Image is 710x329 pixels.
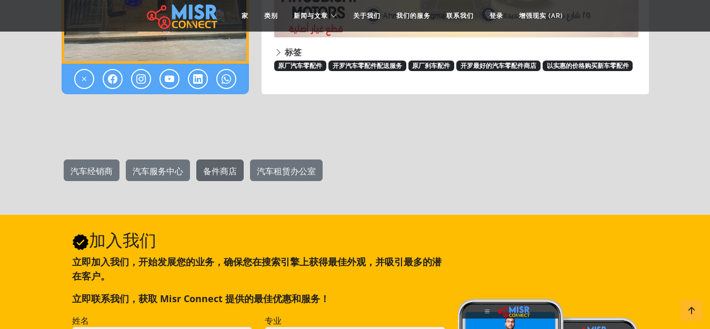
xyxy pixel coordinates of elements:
[250,159,323,181] a: 汽车租赁办公室
[482,6,511,26] a: 登录
[489,12,503,19] font: 登录
[408,59,455,71] a: 原厂刹车配件
[353,12,381,19] font: 关于我们
[543,59,633,71] a: 以实惠的价格购买新车零配件
[286,6,345,26] a: 新闻与文章
[72,315,89,326] font: 姓名
[412,61,450,70] font: 原厂刹车配件
[265,315,282,326] font: 专业
[72,234,89,251] svg: 已验证帐户
[126,159,190,181] a: 汽车服务中心
[438,6,482,26] a: 联系我们
[71,165,113,177] font: 汽车经销商
[274,59,327,71] a: 原厂汽车零配件
[89,231,156,250] font: 加入我们
[278,61,322,70] font: 原厂汽车零配件
[72,292,329,305] font: 立即联系我们，获取 Misr Connect 提供的最佳优惠和服务！
[511,6,571,26] a: 增强现实 (AR)
[388,6,438,26] a: 我们的服务
[547,61,629,70] font: 以实惠的价格购买新车零配件
[133,165,183,177] font: 汽车服务中心
[264,12,278,19] font: 类别
[461,61,536,70] font: 开罗最好的汽车零配件商店
[64,159,119,181] a: 汽车经销商
[396,12,431,19] font: 我们的服务
[294,12,328,19] font: 新闻与文章
[196,159,244,181] a: 备件商店
[257,165,316,177] font: 汽车租赁办公室
[328,59,406,71] a: 开罗汽车零配件配送服务
[72,255,442,282] font: 立即加入我们，开始发展您的业务，确保您在搜索引擎上获得最佳外观，并吸引最多的潜在客户。
[456,59,541,71] a: 开罗最好的汽车零配件商店
[333,61,402,70] font: 开罗汽车零配件配送服务
[203,165,237,177] font: 备件商店
[519,12,563,19] font: 增强现实 (AR)
[147,3,217,29] img: main.misr_connect
[345,6,388,26] a: 关于我们
[446,12,474,19] font: 联系我们
[285,46,302,58] font: 标签
[242,12,248,19] font: 家
[256,6,286,26] a: 类别
[234,6,256,26] a: 家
